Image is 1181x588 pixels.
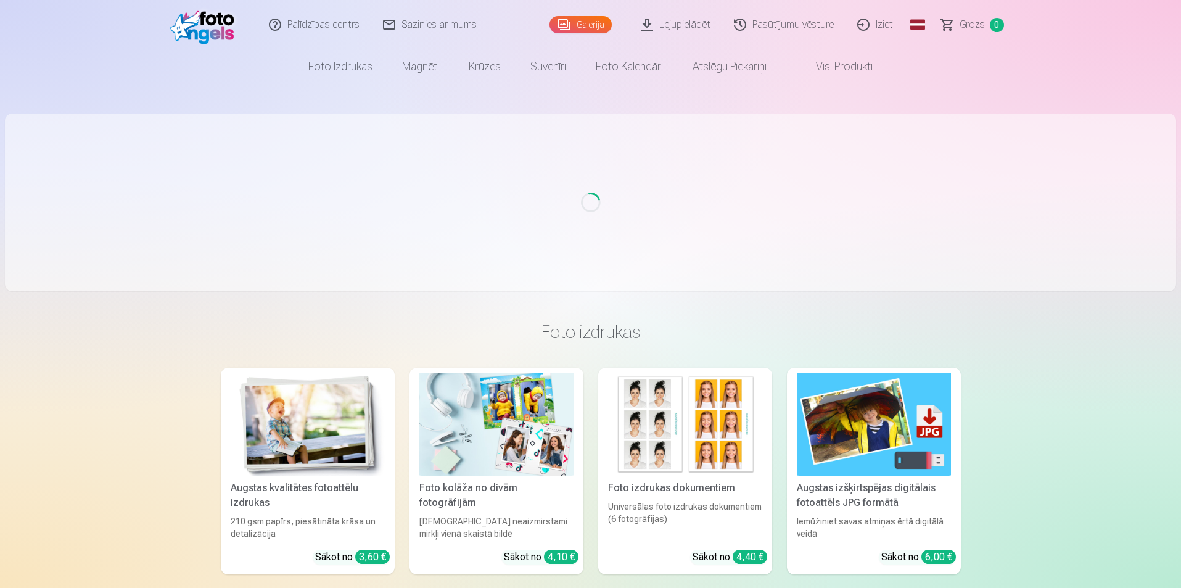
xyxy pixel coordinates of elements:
a: Atslēgu piekariņi [678,49,781,84]
a: Visi produkti [781,49,887,84]
div: Augstas kvalitātes fotoattēlu izdrukas [226,481,390,510]
img: /fa1 [170,5,241,44]
a: Foto izdrukas dokumentiemFoto izdrukas dokumentiemUniversālas foto izdrukas dokumentiem (6 fotogr... [598,368,772,574]
div: 210 gsm papīrs, piesātināta krāsa un detalizācija [226,515,390,540]
a: Foto kolāža no divām fotogrāfijāmFoto kolāža no divām fotogrāfijām[DEMOGRAPHIC_DATA] neaizmirstam... [409,368,583,574]
img: Foto izdrukas dokumentiem [608,373,762,476]
div: Sākot no [881,550,956,565]
a: Augstas kvalitātes fotoattēlu izdrukasAugstas kvalitātes fotoattēlu izdrukas210 gsm papīrs, piesā... [221,368,395,574]
span: Grozs [960,17,985,32]
a: Foto izdrukas [294,49,387,84]
div: 4,10 € [544,550,578,564]
a: Foto kalendāri [581,49,678,84]
div: Augstas izšķirtspējas digitālais fotoattēls JPG formātā [792,481,956,510]
div: Universālas foto izdrukas dokumentiem (6 fotogrāfijas) [603,500,767,540]
div: Sākot no [315,550,390,565]
div: [DEMOGRAPHIC_DATA] neaizmirstami mirkļi vienā skaistā bildē [414,515,578,540]
a: Augstas izšķirtspējas digitālais fotoattēls JPG formātāAugstas izšķirtspējas digitālais fotoattēl... [787,368,961,574]
a: Suvenīri [516,49,581,84]
a: Galerija [549,16,612,33]
img: Foto kolāža no divām fotogrāfijām [419,373,574,476]
img: Augstas kvalitātes fotoattēlu izdrukas [231,373,385,476]
div: Foto izdrukas dokumentiem [603,481,767,495]
div: Sākot no [693,550,767,565]
div: 6,00 € [921,550,956,564]
span: 0 [990,18,1004,32]
h3: Foto izdrukas [231,321,951,343]
a: Magnēti [387,49,454,84]
div: 4,40 € [733,550,767,564]
div: Foto kolāža no divām fotogrāfijām [414,481,578,510]
div: Sākot no [504,550,578,565]
div: 3,60 € [355,550,390,564]
div: Iemūžiniet savas atmiņas ērtā digitālā veidā [792,515,956,540]
img: Augstas izšķirtspējas digitālais fotoattēls JPG formātā [797,373,951,476]
a: Krūzes [454,49,516,84]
